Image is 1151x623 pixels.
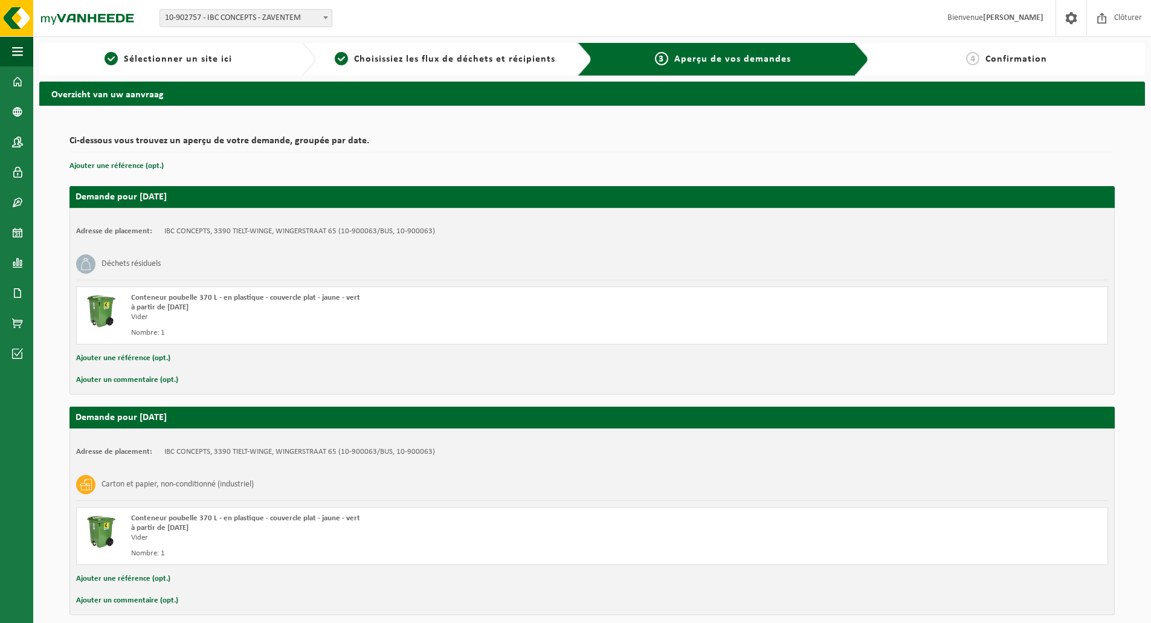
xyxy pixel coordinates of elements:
[76,227,152,235] strong: Adresse de placement:
[160,10,332,27] span: 10-902757 - IBC CONCEPTS - ZAVENTEM
[76,413,167,422] strong: Demande pour [DATE]
[131,328,640,338] div: Nombre: 1
[76,192,167,202] strong: Demande pour [DATE]
[322,52,569,66] a: 2Choisissiez les flux de déchets et récipients
[69,136,1115,152] h2: Ci-dessous vous trouvez un aperçu de votre demande, groupée par date.
[655,52,668,65] span: 3
[674,54,791,64] span: Aperçu de vos demandes
[131,524,189,532] strong: à partir de [DATE]
[39,82,1145,105] h2: Overzicht van uw aanvraag
[76,448,152,456] strong: Adresse de placement:
[354,54,555,64] span: Choisissiez les flux de déchets et récipients
[131,549,640,558] div: Nombre: 1
[164,447,435,457] td: IBC CONCEPTS, 3390 TIELT-WINGE, WINGERSTRAAT 65 (10-900063/BUS, 10-900063)
[76,593,178,608] button: Ajouter un commentaire (opt.)
[76,350,170,366] button: Ajouter une référence (opt.)
[45,52,292,66] a: 1Sélectionner un site ici
[131,303,189,311] strong: à partir de [DATE]
[985,54,1047,64] span: Confirmation
[131,514,360,522] span: Conteneur poubelle 370 L - en plastique - couvercle plat - jaune - vert
[966,52,979,65] span: 4
[76,372,178,388] button: Ajouter un commentaire (opt.)
[102,254,161,274] h3: Déchets résiduels
[131,294,360,302] span: Conteneur poubelle 370 L - en plastique - couvercle plat - jaune - vert
[102,475,254,494] h3: Carton et papier, non-conditionné (industriel)
[69,158,164,174] button: Ajouter une référence (opt.)
[983,13,1043,22] strong: [PERSON_NAME]
[131,533,640,543] div: Vider
[131,312,640,322] div: Vider
[335,52,348,65] span: 2
[160,9,332,27] span: 10-902757 - IBC CONCEPTS - ZAVENTEM
[83,293,119,329] img: WB-0370-HPE-GN-50.png
[76,571,170,587] button: Ajouter une référence (opt.)
[164,227,435,236] td: IBC CONCEPTS, 3390 TIELT-WINGE, WINGERSTRAAT 65 (10-900063/BUS, 10-900063)
[124,54,232,64] span: Sélectionner un site ici
[83,514,119,550] img: WB-0370-HPE-GN-50.png
[105,52,118,65] span: 1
